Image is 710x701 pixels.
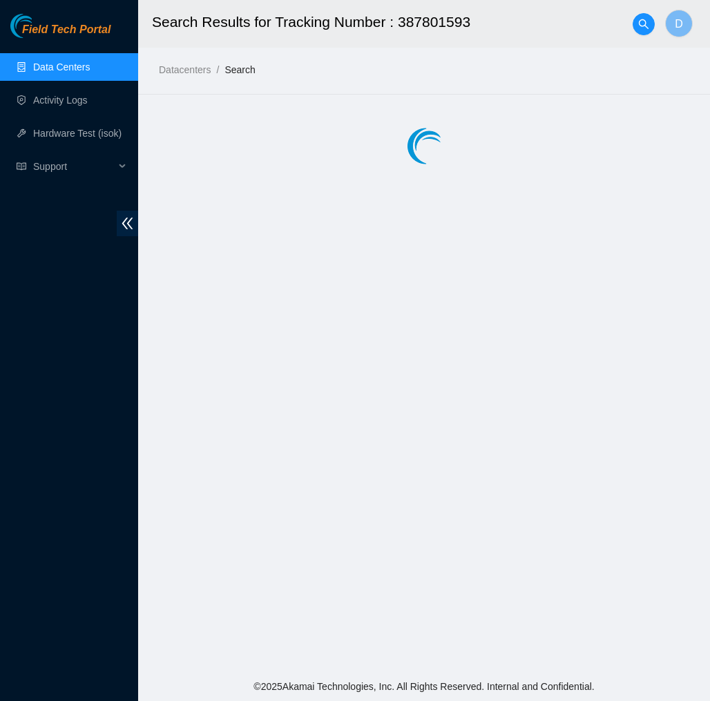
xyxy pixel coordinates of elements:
a: Search [224,64,255,75]
span: Field Tech Portal [22,23,111,37]
a: Activity Logs [33,95,88,106]
a: Hardware Test (isok) [33,128,122,139]
a: Datacenters [159,64,211,75]
span: double-left [117,211,138,236]
span: / [216,64,219,75]
button: D [665,10,693,37]
a: Data Centers [33,61,90,73]
footer: © 2025 Akamai Technologies, Inc. All Rights Reserved. Internal and Confidential. [138,672,710,701]
span: read [17,162,26,171]
a: Akamai TechnologiesField Tech Portal [10,25,111,43]
span: search [633,19,654,30]
span: D [675,15,683,32]
img: Akamai Technologies [10,14,70,38]
span: Support [33,153,115,180]
button: search [633,13,655,35]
